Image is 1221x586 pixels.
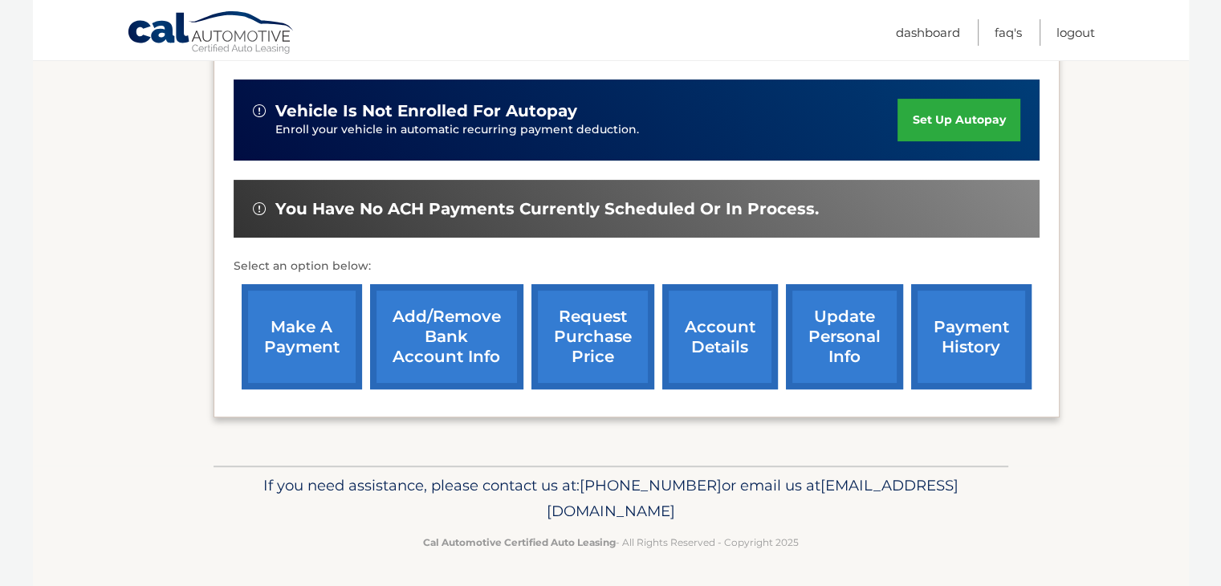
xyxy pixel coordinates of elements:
img: alert-white.svg [253,202,266,215]
a: update personal info [786,284,903,389]
span: [PHONE_NUMBER] [580,476,722,494]
a: Logout [1056,19,1095,46]
span: vehicle is not enrolled for autopay [275,101,577,121]
img: alert-white.svg [253,104,266,117]
a: Cal Automotive [127,10,295,57]
p: Select an option below: [234,257,1040,276]
span: [EMAIL_ADDRESS][DOMAIN_NAME] [547,476,958,520]
p: - All Rights Reserved - Copyright 2025 [224,534,998,551]
a: payment history [911,284,1032,389]
a: Add/Remove bank account info [370,284,523,389]
a: set up autopay [897,99,1020,141]
p: If you need assistance, please contact us at: or email us at [224,473,998,524]
a: account details [662,284,778,389]
a: request purchase price [531,284,654,389]
p: Enroll your vehicle in automatic recurring payment deduction. [275,121,898,139]
strong: Cal Automotive Certified Auto Leasing [423,536,616,548]
a: make a payment [242,284,362,389]
a: Dashboard [896,19,960,46]
a: FAQ's [995,19,1022,46]
span: You have no ACH payments currently scheduled or in process. [275,199,819,219]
